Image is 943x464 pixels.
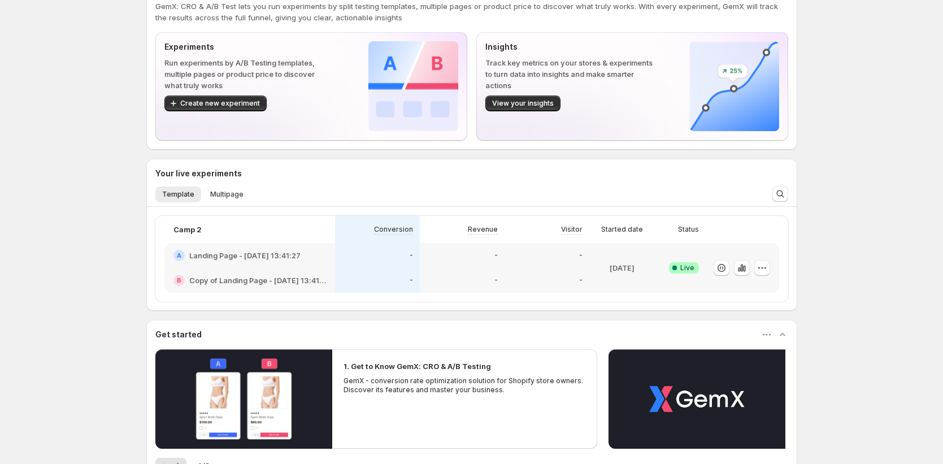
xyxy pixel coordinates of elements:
p: - [494,251,498,260]
p: Revenue [468,225,498,234]
img: Insights [689,41,779,131]
p: [DATE] [610,262,635,274]
p: Track key metrics on your stores & experiments to turn data into insights and make smarter actions [485,57,653,91]
h2: Copy of Landing Page - [DATE] 13:41:27 [189,275,326,286]
span: Multipage [210,190,244,199]
p: GemX: CRO & A/B Test lets you run experiments by split testing templates, multiple pages or produ... [155,1,788,23]
button: Search and filter results [772,186,788,202]
p: Started date [601,225,643,234]
p: Experiments [164,41,332,53]
span: Create new experiment [180,99,260,108]
h3: Get started [155,329,202,340]
p: Status [678,225,699,234]
p: Conversion [374,225,413,234]
h2: B [177,277,181,284]
img: Experiments [368,41,458,131]
p: Visitor [561,225,583,234]
h3: Your live experiments [155,168,242,179]
p: - [494,276,498,285]
p: Camp 2 [173,224,202,235]
p: Run experiments by A/B Testing templates, multiple pages or product price to discover what truly ... [164,57,332,91]
p: - [579,276,583,285]
span: Live [680,263,694,272]
span: View your insights [492,99,554,108]
p: - [579,251,583,260]
h2: 1. Get to Know GemX: CRO & A/B Testing [344,361,491,372]
span: Template [162,190,194,199]
p: - [410,276,413,285]
p: Insights [485,41,653,53]
p: - [410,251,413,260]
h2: A [177,252,181,259]
button: View your insights [485,96,560,111]
button: Play video [609,349,785,449]
button: Play video [155,349,332,449]
h2: Landing Page - [DATE] 13:41:27 [189,250,301,261]
button: Create new experiment [164,96,267,111]
p: GemX - conversion rate optimization solution for Shopify store owners. Discover its features and ... [344,376,586,394]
